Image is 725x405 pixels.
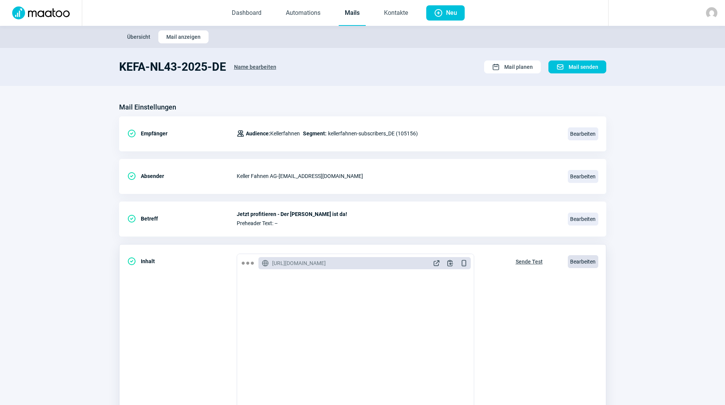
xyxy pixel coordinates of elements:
[119,101,176,113] h3: Mail Einstellungen
[706,7,717,19] img: avatar
[568,213,598,226] span: Bearbeiten
[234,61,276,73] span: Name bearbeiten
[568,255,598,268] span: Bearbeiten
[119,30,158,43] button: Übersicht
[127,31,150,43] span: Übersicht
[246,130,270,137] span: Audience:
[226,1,268,26] a: Dashboard
[246,129,300,138] span: Kellerfahnen
[508,254,551,268] button: Sende Test
[237,211,559,217] span: Jetzt profitieren - Der [PERSON_NAME] ist da!
[548,60,606,73] button: Mail senden
[484,60,541,73] button: Mail planen
[569,61,598,73] span: Mail senden
[446,5,457,21] span: Neu
[237,220,559,226] span: Preheader Text: –
[280,1,327,26] a: Automations
[166,31,201,43] span: Mail anzeigen
[226,60,284,74] button: Name bearbeiten
[127,126,237,141] div: Empfänger
[339,1,366,26] a: Mails
[8,6,74,19] img: Logo
[272,259,326,267] span: [URL][DOMAIN_NAME]
[378,1,414,26] a: Kontakte
[127,211,237,226] div: Betreff
[158,30,209,43] button: Mail anzeigen
[119,60,226,74] h1: KEFA-NL43-2025-DE
[237,168,559,184] div: Keller Fahnen AG - [EMAIL_ADDRESS][DOMAIN_NAME]
[516,256,543,268] span: Sende Test
[127,254,237,269] div: Inhalt
[568,170,598,183] span: Bearbeiten
[426,5,465,21] button: Neu
[237,126,418,141] div: kellerfahnen-subscribers_DE (105156)
[127,168,237,184] div: Absender
[504,61,533,73] span: Mail planen
[568,127,598,140] span: Bearbeiten
[303,129,327,138] span: Segment:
